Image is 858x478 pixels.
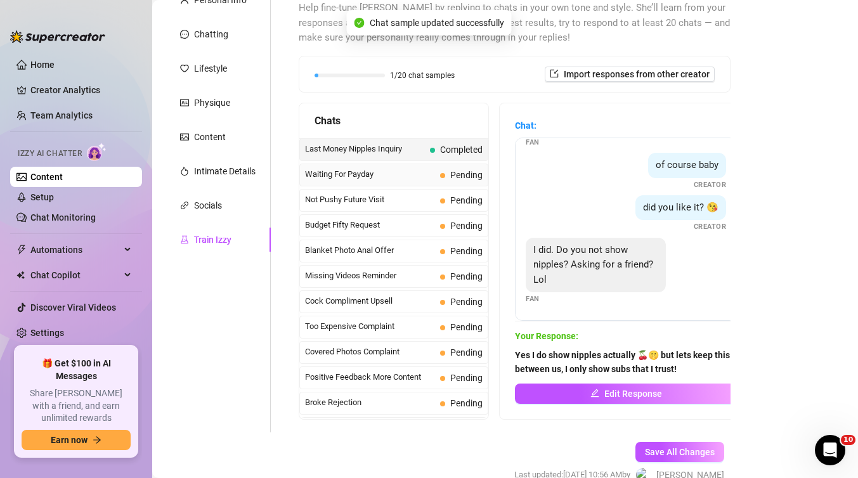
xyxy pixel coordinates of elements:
[30,60,55,70] a: Home
[305,269,435,282] span: Missing Videos Reminder
[315,113,341,129] span: Chats
[194,130,226,144] div: Content
[305,396,435,409] span: Broke Rejection
[51,435,88,445] span: Earn now
[299,1,731,46] span: Help fine-tune [PERSON_NAME] by replying to chats in your own tone and style. She’ll learn from y...
[30,80,132,100] a: Creator Analytics
[180,30,189,39] span: message
[305,219,435,231] span: Budget Fifty Request
[526,137,540,148] span: Fan
[450,347,483,358] span: Pending
[180,235,189,244] span: experiment
[643,202,718,213] span: did you like it? 😘
[194,96,230,110] div: Physique
[194,164,256,178] div: Intimate Details
[87,143,107,161] img: AI Chatter
[694,221,727,232] span: Creator
[30,192,54,202] a: Setup
[22,387,131,425] span: Share [PERSON_NAME] with a friend, and earn unlimited rewards
[305,295,435,307] span: Cock Compliment Upsell
[450,271,483,281] span: Pending
[30,302,116,313] a: Discover Viral Videos
[440,145,483,155] span: Completed
[526,294,540,304] span: Fan
[30,240,120,260] span: Automations
[515,384,737,404] button: Edit Response
[450,322,483,332] span: Pending
[180,132,189,141] span: picture
[194,198,222,212] div: Socials
[305,244,435,257] span: Blanket Photo Anal Offer
[515,350,730,374] strong: Yes I do show nipples actually 🍒🤫 but lets keep this between us, I only show subs that I trust!
[354,18,365,28] span: check-circle
[194,61,227,75] div: Lifestyle
[30,328,64,338] a: Settings
[390,72,455,79] span: 1/20 chat samples
[194,27,228,41] div: Chatting
[564,69,710,79] span: Import responses from other creator
[590,389,599,397] span: edit
[30,265,120,285] span: Chat Copilot
[305,320,435,333] span: Too Expensive Complaint
[635,442,724,462] button: Save All Changes
[533,244,653,285] span: I did. Do you not show nipples? Asking for a friend? Lol
[450,297,483,307] span: Pending
[305,143,425,155] span: Last Money Nipples Inquiry
[450,246,483,256] span: Pending
[450,221,483,231] span: Pending
[93,436,101,444] span: arrow-right
[305,168,435,181] span: Waiting For Payday
[194,233,231,247] div: Train Izzy
[16,271,25,280] img: Chat Copilot
[550,69,559,78] span: import
[450,398,483,408] span: Pending
[180,201,189,210] span: link
[370,16,504,30] span: Chat sample updated successfully
[515,331,578,341] strong: Your Response:
[305,193,435,206] span: Not Pushy Future Visit
[450,170,483,180] span: Pending
[694,179,727,190] span: Creator
[180,98,189,107] span: idcard
[22,430,131,450] button: Earn nowarrow-right
[30,110,93,120] a: Team Analytics
[841,435,855,445] span: 10
[18,148,82,160] span: Izzy AI Chatter
[545,67,715,82] button: Import responses from other creator
[10,30,105,43] img: logo-BBDzfeDw.svg
[515,120,536,131] strong: Chat:
[180,167,189,176] span: fire
[180,64,189,73] span: heart
[305,346,435,358] span: Covered Photos Complaint
[16,245,27,255] span: thunderbolt
[604,389,662,399] span: Edit Response
[656,159,718,171] span: of course baby
[305,371,435,384] span: Positive Feedback More Content
[450,195,483,205] span: Pending
[450,373,483,383] span: Pending
[815,435,845,465] iframe: Intercom live chat
[645,447,715,457] span: Save All Changes
[30,172,63,182] a: Content
[22,358,131,382] span: 🎁 Get $100 in AI Messages
[30,212,96,223] a: Chat Monitoring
